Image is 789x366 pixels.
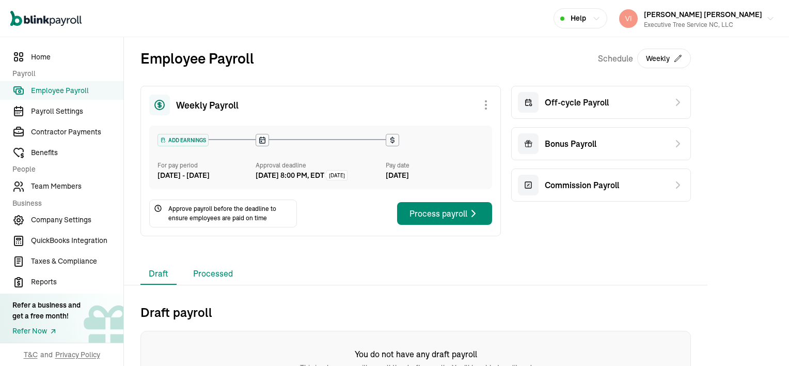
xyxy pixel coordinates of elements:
span: [PERSON_NAME] [PERSON_NAME] [644,10,762,19]
h6: You do not have any draft payroll [292,348,540,360]
span: Taxes & Compliance [31,256,123,267]
div: [DATE] - [DATE] [157,170,256,181]
span: Payroll [12,68,117,79]
span: Help [571,13,586,24]
h2: Employee Payroll [140,48,254,69]
span: T&C [24,349,38,360]
div: Refer a business and get a free month! [12,300,81,322]
nav: Global [10,4,82,34]
span: Commission Payroll [545,179,619,191]
div: Executive Tree Service NC, LLC [644,20,762,29]
li: Draft [140,263,177,285]
div: ADD EARNINGS [158,134,208,146]
span: Team Members [31,181,123,192]
span: Off-cycle Payroll [545,96,609,109]
div: Process payroll [409,207,480,220]
button: Help [554,8,607,28]
div: Pay date [386,161,484,170]
span: Business [12,198,117,209]
button: Weekly [637,49,691,68]
span: Home [31,52,123,63]
span: Benefits [31,147,123,158]
span: Privacy Policy [55,349,100,360]
span: Reports [31,277,123,287]
div: Schedule [598,48,691,69]
span: Company Settings [31,215,123,225]
span: Employee Payroll [31,85,123,96]
a: Refer Now [12,326,81,337]
div: [DATE] [386,170,484,181]
span: Approve payroll before the deadline to ensure employees are paid on time [168,204,292,223]
span: Payroll Settings [31,106,123,117]
iframe: Chat Widget [737,316,789,366]
span: QuickBooks Integration [31,235,123,246]
div: Approval deadline [256,161,382,170]
button: [PERSON_NAME] [PERSON_NAME]Executive Tree Service NC, LLC [615,6,779,32]
button: Process payroll [397,202,492,225]
span: Weekly Payroll [176,98,239,112]
div: For pay period [157,161,256,170]
span: [DATE] [329,172,345,179]
span: People [12,164,117,175]
span: Contractor Payments [31,127,123,138]
div: [DATE] 8:00 PM, EDT [256,170,324,181]
li: Processed [185,263,241,285]
span: Bonus Payroll [545,138,596,150]
h2: Draft payroll [140,304,691,321]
